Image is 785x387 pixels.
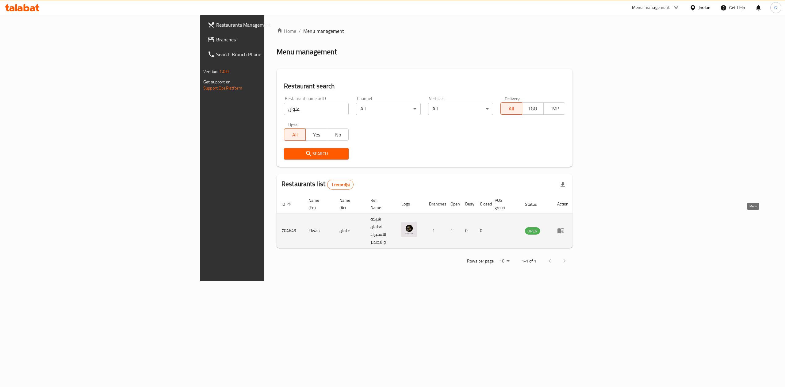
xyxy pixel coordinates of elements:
span: TGO [525,104,541,113]
h2: Restaurants list [281,179,354,190]
button: All [284,128,306,141]
span: TMP [546,104,563,113]
span: Version: [203,67,218,75]
span: G [774,4,777,11]
div: Rows per page: [497,257,512,266]
a: Support.OpsPlatform [203,84,242,92]
span: 1 record(s) [327,182,354,188]
span: No [330,130,346,139]
div: Export file [555,177,570,192]
button: No [327,128,349,141]
span: Get support on: [203,78,232,86]
span: Restaurants Management [216,21,327,29]
span: OPEN [525,228,540,235]
input: Search for restaurant name or ID.. [284,103,349,115]
span: All [503,104,520,113]
img: Elwan [401,222,417,237]
span: 1.0.0 [219,67,229,75]
label: Upsell [288,122,300,127]
td: 0 [475,213,490,248]
span: Search [289,150,344,158]
div: Menu-management [632,4,670,11]
button: TGO [522,102,544,115]
th: Branches [424,195,446,213]
span: All [287,130,303,139]
th: Busy [460,195,475,213]
h2: Restaurant search [284,82,565,91]
span: POS group [495,197,513,211]
button: TMP [543,102,565,115]
th: Logo [396,195,424,213]
th: Open [446,195,460,213]
td: علوان [335,213,366,248]
button: Yes [305,128,327,141]
span: Name (Ar) [339,197,358,211]
span: Yes [308,130,325,139]
td: 0 [460,213,475,248]
td: 1 [446,213,460,248]
span: Status [525,201,545,208]
button: Search [284,148,349,159]
span: Search Branch Phone [216,51,327,58]
td: شركة العلوان للاستيراد والتصدير [366,213,396,248]
label: Delivery [505,96,520,101]
span: Branches [216,36,327,43]
table: enhanced table [277,195,573,248]
span: Name (En) [308,197,327,211]
div: All [428,103,493,115]
p: Rows per page: [467,257,495,265]
span: ID [281,201,293,208]
div: Total records count [327,180,354,190]
a: Search Branch Phone [203,47,331,62]
td: 1 [424,213,446,248]
th: Action [552,195,573,213]
span: Ref. Name [370,197,389,211]
p: 1-1 of 1 [522,257,536,265]
nav: breadcrumb [277,27,572,35]
a: Branches [203,32,331,47]
th: Closed [475,195,490,213]
div: Jordan [699,4,710,11]
a: Restaurants Management [203,17,331,32]
button: All [500,102,522,115]
div: All [356,103,421,115]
